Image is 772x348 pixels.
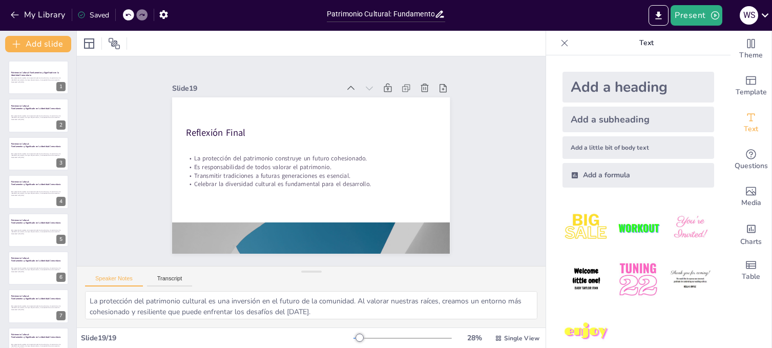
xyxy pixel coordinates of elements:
[56,120,66,130] div: 2
[740,236,762,248] span: Charts
[666,256,714,303] img: 6.jpeg
[186,180,436,189] p: Celebrar la diversidad cultural es fundamental para el desarrollo.
[186,154,436,162] p: La protección del patrimonio construye un futuro cohesionado.
[85,291,537,319] textarea: La protección del patrimonio cultural es una inversión en el futuro de la comunidad. Al valorar n...
[81,35,97,52] div: Layout
[11,191,66,194] p: Esta presentación explora el concepto de patrimonio cultural, su importancia en la identidad comu...
[731,141,771,178] div: Get real-time input from your audience
[56,235,66,244] div: 5
[11,229,66,233] p: Esta presentación explora el concepto de patrimonio cultural, su importancia en la identidad comu...
[736,87,767,98] span: Template
[739,50,763,61] span: Theme
[740,6,758,25] div: W S
[11,221,61,224] strong: Fundamentos y Significado en la Identidad Comunitaria
[614,204,662,252] img: 2.jpeg
[8,175,69,209] div: Patrimonio Cultural:Fundamentos y Significado en la Identidad ComunitariaEsta presentación explor...
[56,158,66,168] div: 3
[8,60,69,94] div: Patrimonio Cultural: Fundamentos y Significado en la Identidad ComunitariaEsta presentación explo...
[614,256,662,303] img: 5.jpeg
[11,183,61,186] strong: Fundamentos y Significado en la Identidad Comunitaria
[186,171,436,180] p: Transmitir tradiciones a futuras generaciones es esencial.
[8,213,69,247] div: Patrimonio Cultural:Fundamentos y Significado en la Identidad ComunitariaEsta presentación explor...
[8,98,69,132] div: Patrimonio Cultural:Fundamentos y Significado en la Identidad ComunitariaEsta presentación explor...
[11,77,66,81] p: Esta presentación explora el concepto de patrimonio cultural, su importancia en la identidad comu...
[11,271,66,273] p: Generated with [URL]
[562,107,714,132] div: Add a subheading
[147,275,193,286] button: Transcript
[81,333,353,343] div: Slide 19 / 19
[11,333,29,335] strong: Patrimonio Cultural:
[327,7,434,22] input: Insert title
[11,195,66,197] p: Generated with [URL]
[11,156,66,158] p: Generated with [URL]
[11,305,66,309] p: Esta presentación explora el concepto de patrimonio cultural, su importancia en la identidad comu...
[11,298,61,300] strong: Fundamentos y Significado en la Identidad Comunitaria
[11,336,61,338] strong: Fundamentos y Significado en la Identidad Comunitaria
[11,267,66,271] p: Esta presentación explora el concepto de patrimonio cultural, su importancia en la identidad comu...
[740,5,758,26] button: W S
[462,333,487,343] div: 28 %
[56,197,66,206] div: 4
[731,215,771,252] div: Add charts and graphs
[11,259,61,262] strong: Fundamentos y Significado en la Identidad Comunitaria
[744,124,758,135] span: Text
[741,197,761,209] span: Media
[731,105,771,141] div: Add text boxes
[562,163,714,188] div: Add a formula
[186,162,436,171] p: Es responsabilidad de todos valorar el patrimonio.
[742,271,760,282] span: Table
[11,257,29,259] strong: Patrimonio Cultural:
[11,218,29,221] strong: Patrimonio Cultural:
[11,104,29,107] strong: Patrimonio Cultural:
[186,127,436,139] p: Reflexión Final
[11,180,29,183] strong: Patrimonio Cultural:
[11,71,59,77] strong: Patrimonio Cultural: Fundamentos y Significado en la Identidad Comunitaria
[731,68,771,105] div: Add ready made slides
[11,107,61,110] strong: Fundamentos y Significado en la Identidad Comunitaria
[85,275,143,286] button: Speaker Notes
[11,115,66,118] p: Esta presentación explora el concepto de patrimonio cultural, su importancia en la identidad comu...
[735,160,768,172] span: Questions
[731,252,771,289] div: Add a table
[8,289,69,323] div: 7
[56,311,66,320] div: 7
[11,343,66,347] p: Esta presentación explora el concepto de patrimonio cultural, su importancia en la identidad comu...
[573,31,720,55] p: Text
[649,5,669,26] button: Export to PowerPoint
[8,7,70,23] button: My Library
[11,309,66,311] p: Generated with [URL]
[108,37,120,50] span: Position
[562,136,714,159] div: Add a little bit of body text
[731,31,771,68] div: Change the overall theme
[11,295,29,297] strong: Patrimonio Cultural:
[671,5,722,26] button: Present
[666,204,714,252] img: 3.jpeg
[562,72,714,103] div: Add a heading
[56,82,66,91] div: 1
[11,153,66,156] p: Esta presentación explora el concepto de patrimonio cultural, su importancia en la identidad comu...
[731,178,771,215] div: Add images, graphics, shapes or video
[11,118,66,120] p: Generated with [URL]
[11,142,29,145] strong: Patrimonio Cultural:
[77,10,109,20] div: Saved
[56,273,66,282] div: 6
[5,36,71,52] button: Add slide
[11,233,66,235] p: Generated with [URL]
[8,137,69,171] div: Patrimonio Cultural:Fundamentos y Significado en la Identidad ComunitariaEsta presentación explor...
[562,256,610,303] img: 4.jpeg
[11,145,61,148] strong: Fundamentos y Significado en la Identidad Comunitaria
[11,81,66,83] p: Generated with [URL]
[504,334,539,342] span: Single View
[172,84,339,93] div: Slide 19
[562,204,610,252] img: 1.jpeg
[8,251,69,285] div: Patrimonio Cultural:Fundamentos y Significado en la Identidad ComunitariaEsta presentación explor...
